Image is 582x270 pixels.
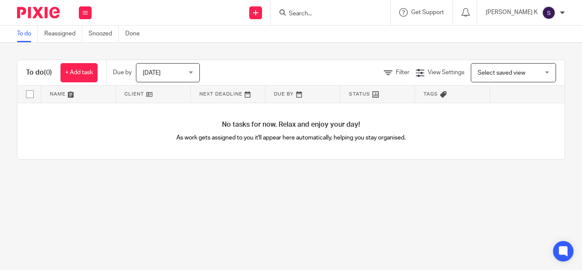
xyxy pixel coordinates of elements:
[17,26,38,42] a: To do
[428,70,464,75] span: View Settings
[26,68,52,77] h1: To do
[89,26,119,42] a: Snoozed
[411,9,444,15] span: Get Support
[396,70,409,75] span: Filter
[125,26,146,42] a: Done
[44,26,82,42] a: Reassigned
[61,63,98,82] a: + Add task
[288,10,365,18] input: Search
[44,69,52,76] span: (0)
[17,7,60,18] img: Pixie
[17,120,565,129] h4: No tasks for now. Relax and enjoy your day!
[424,92,438,96] span: Tags
[143,70,161,76] span: [DATE]
[113,68,132,77] p: Due by
[486,8,538,17] p: [PERSON_NAME] K
[542,6,556,20] img: svg%3E
[154,134,428,142] p: As work gets assigned to you it'll appear here automatically, helping you stay organised.
[478,70,525,76] span: Select saved view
